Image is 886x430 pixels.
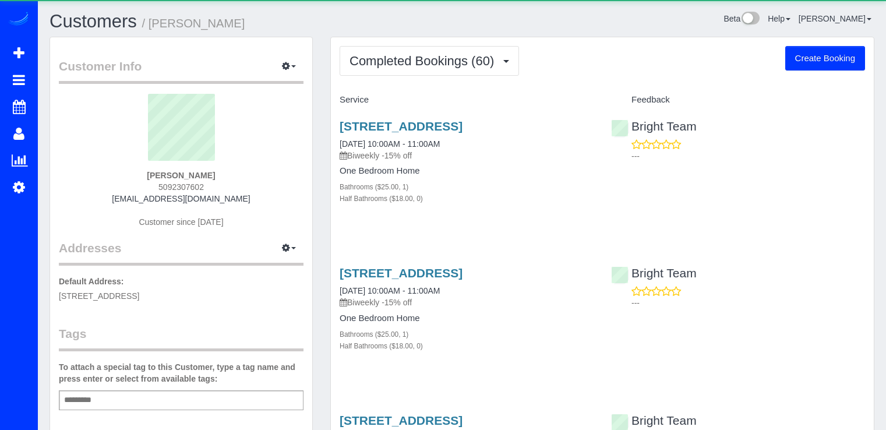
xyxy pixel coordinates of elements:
[340,266,463,280] a: [STREET_ADDRESS]
[611,414,697,427] a: Bright Team
[340,342,423,350] small: Half Bathrooms ($18.00, 0)
[59,361,303,385] label: To attach a special tag to this Customer, type a tag name and press enter or select from availabl...
[611,266,697,280] a: Bright Team
[139,217,223,227] span: Customer since [DATE]
[158,182,204,192] span: 5092307602
[340,183,408,191] small: Bathrooms ($25.00, 1)
[611,95,865,105] h4: Feedback
[631,150,865,162] p: ---
[611,119,697,133] a: Bright Team
[340,195,423,203] small: Half Bathrooms ($18.00, 0)
[740,12,760,27] img: New interface
[340,139,440,149] a: [DATE] 10:00AM - 11:00AM
[631,297,865,309] p: ---
[50,11,137,31] a: Customers
[340,95,594,105] h4: Service
[340,46,519,76] button: Completed Bookings (60)
[340,119,463,133] a: [STREET_ADDRESS]
[350,54,500,68] span: Completed Bookings (60)
[340,313,594,323] h4: One Bedroom Home
[340,297,594,308] p: Biweekly -15% off
[799,14,871,23] a: [PERSON_NAME]
[340,286,440,295] a: [DATE] 10:00AM - 11:00AM
[59,276,124,287] label: Default Address:
[768,14,790,23] a: Help
[59,58,303,84] legend: Customer Info
[340,330,408,339] small: Bathrooms ($25.00, 1)
[785,46,865,71] button: Create Booking
[340,166,594,176] h4: One Bedroom Home
[147,171,215,180] strong: [PERSON_NAME]
[723,14,760,23] a: Beta
[7,12,30,28] img: Automaid Logo
[112,194,250,203] a: [EMAIL_ADDRESS][DOMAIN_NAME]
[59,291,139,301] span: [STREET_ADDRESS]
[340,150,594,161] p: Biweekly -15% off
[340,414,463,427] a: [STREET_ADDRESS]
[142,17,245,30] small: / [PERSON_NAME]
[59,325,303,351] legend: Tags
